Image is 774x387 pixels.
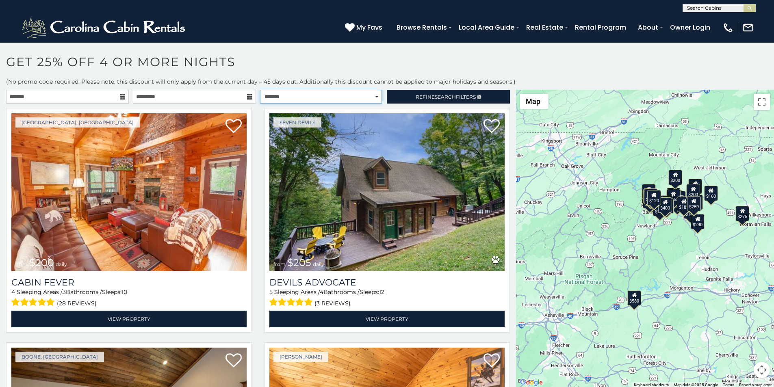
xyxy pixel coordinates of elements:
[56,261,67,267] span: daily
[11,288,15,296] span: 4
[677,197,691,212] div: $185
[345,22,384,33] a: My Favs
[643,188,657,204] div: $290
[526,97,540,106] span: Map
[269,311,505,327] a: View Property
[11,311,247,327] a: View Property
[313,261,324,267] span: daily
[121,288,127,296] span: 10
[634,20,662,35] a: About
[29,257,54,268] span: $200
[15,352,104,362] a: Boone, [GEOGRAPHIC_DATA]
[11,113,247,271] a: Cabin Fever from $200 daily
[691,214,705,229] div: $240
[742,22,754,33] img: mail-regular-white.png
[356,22,382,32] span: My Favs
[269,113,505,271] a: Devils Advocate from $205 daily
[704,186,718,201] div: $160
[520,94,549,109] button: Change map style
[659,197,672,213] div: $400
[225,352,242,370] a: Add to favorites
[653,201,667,216] div: $270
[687,184,700,199] div: $200
[483,352,500,370] a: Add to favorites
[644,189,658,204] div: $425
[736,206,750,221] div: $275
[722,22,734,33] img: phone-regular-white.png
[667,189,681,204] div: $155
[387,90,509,104] a: RefineSearchFilters
[628,290,642,306] div: $580
[522,20,567,35] a: Real Estate
[669,170,683,185] div: $200
[455,20,518,35] a: Local Area Guide
[15,261,28,267] span: from
[667,188,681,203] div: $349
[20,15,189,40] img: White-1-2.png
[571,20,630,35] a: Rental Program
[273,352,328,362] a: [PERSON_NAME]
[11,288,247,309] div: Sleeping Areas / Bathrooms / Sleeps:
[754,94,770,110] button: Toggle fullscreen view
[647,190,661,205] div: $120
[483,118,500,135] a: Add to favorites
[687,196,701,212] div: $259
[63,288,66,296] span: 3
[225,118,242,135] a: Add to favorites
[642,184,656,199] div: $275
[287,257,311,268] span: $205
[674,383,718,387] span: Map data ©2025 Google
[320,288,323,296] span: 4
[739,383,772,387] a: Report a map error
[659,196,673,211] div: $230
[269,113,505,271] img: Devils Advocate
[723,383,734,387] a: Terms (opens in new tab)
[273,117,321,128] a: Seven Devils
[416,94,476,100] span: Refine Filters
[269,277,505,288] a: Devils Advocate
[666,20,714,35] a: Owner Login
[392,20,451,35] a: Browse Rentals
[269,288,505,309] div: Sleeping Areas / Bathrooms / Sleeps:
[269,288,273,296] span: 5
[314,298,351,309] span: (3 reviews)
[435,94,456,100] span: Search
[689,179,702,194] div: $235
[379,288,384,296] span: 12
[754,362,770,378] button: Map camera controls
[11,113,247,271] img: Cabin Fever
[273,261,286,267] span: from
[57,298,97,309] span: (28 reviews)
[15,117,140,128] a: [GEOGRAPHIC_DATA], [GEOGRAPHIC_DATA]
[11,277,247,288] a: Cabin Fever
